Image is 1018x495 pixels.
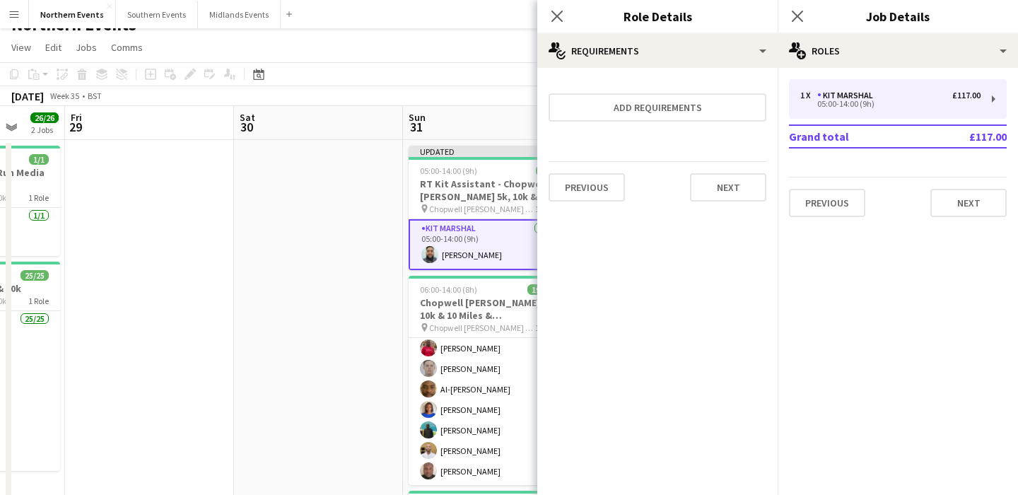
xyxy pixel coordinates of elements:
div: Updated [409,146,567,157]
span: 06:00-14:00 (8h) [420,284,477,295]
span: 1 Role [535,322,556,333]
span: 1 Role [535,204,556,214]
td: Grand total [789,125,923,148]
span: 26/26 [30,112,59,123]
button: Next [930,189,1007,217]
h3: RT Kit Assistant - Chopwell [PERSON_NAME] 5k, 10k & 10 Miles & [PERSON_NAME] [409,177,567,203]
div: 1 x [800,91,817,100]
span: Fri [71,111,82,124]
span: 30 [238,119,255,135]
span: Sun [409,111,426,124]
button: Next [690,173,766,202]
span: View [11,41,31,54]
a: Comms [105,38,148,57]
span: 1 Role [28,296,49,306]
span: Sat [240,111,255,124]
span: 25/25 [21,270,49,281]
span: Chopwell [PERSON_NAME] 5k, 10k & 10 Mile [429,322,535,333]
div: Requirements [537,34,778,68]
span: Comms [111,41,143,54]
button: Add requirements [549,93,766,122]
div: Kit Marshal [817,91,879,100]
button: Midlands Events [198,1,281,28]
span: 31 [406,119,426,135]
div: Roles [778,34,1018,68]
span: 19/19 [527,284,556,295]
span: 1/1 [536,165,556,176]
td: £117.00 [923,125,1007,148]
button: Northern Events [29,1,116,28]
span: Jobs [76,41,97,54]
h3: Chopwell [PERSON_NAME] 5k, 10k & 10 Miles & [PERSON_NAME] [409,296,567,322]
span: Week 35 [47,91,82,101]
span: 29 [69,119,82,135]
span: Chopwell [PERSON_NAME] 5k, 10k & 10 Mile [429,204,535,214]
span: Edit [45,41,62,54]
button: Southern Events [116,1,198,28]
span: 1 Role [28,192,49,203]
div: £117.00 [952,91,981,100]
app-card-role: Kit Marshal1/105:00-14:00 (9h)[PERSON_NAME] [409,219,567,270]
div: [DATE] [11,89,44,103]
div: 05:00-14:00 (9h) [800,100,981,107]
span: 1/1 [29,154,49,165]
h3: Role Details [537,7,778,25]
app-job-card: Updated05:00-14:00 (9h)1/1RT Kit Assistant - Chopwell [PERSON_NAME] 5k, 10k & 10 Miles & [PERSON_... [409,146,567,270]
button: Previous [549,173,625,202]
a: Edit [40,38,67,57]
button: Previous [789,189,865,217]
div: 2 Jobs [31,124,58,135]
h3: Job Details [778,7,1018,25]
a: Jobs [70,38,103,57]
a: View [6,38,37,57]
div: BST [88,91,102,101]
span: 05:00-14:00 (9h) [420,165,477,176]
app-job-card: 06:00-14:00 (8h)19/19Chopwell [PERSON_NAME] 5k, 10k & 10 Miles & [PERSON_NAME] Chopwell [PERSON_N... [409,276,567,485]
